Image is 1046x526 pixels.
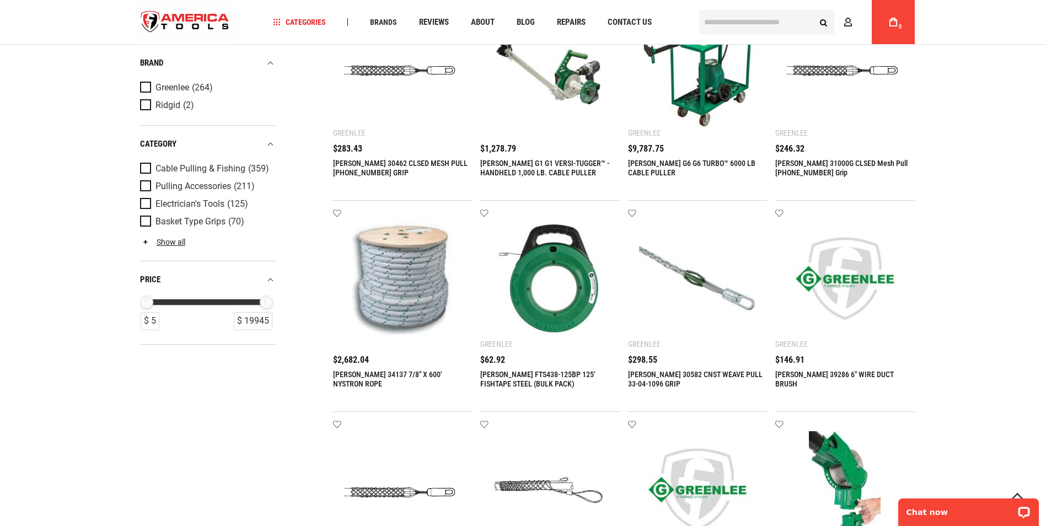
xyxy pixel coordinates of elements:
[608,18,652,26] span: Contact Us
[333,370,442,388] a: [PERSON_NAME] 34137 7/8" X 600' NYSTRON ROPE
[228,217,244,227] span: (70)
[155,199,224,209] span: Electrician's Tools
[132,2,239,43] a: store logo
[628,144,664,153] span: $9,787.75
[813,12,834,33] button: Search
[140,216,272,228] a: Basket Type Grips (70)
[273,18,326,26] span: Categories
[775,128,808,137] div: Greenlee
[140,163,272,175] a: Cable Pulling & Fishing (359)
[639,9,757,127] img: GREENLEE G6 G6 TURBO™ 6000 LB CABLE PULLER
[140,82,272,94] a: Greenlee (264)
[140,99,272,111] a: Ridgid (2)
[628,159,755,177] a: [PERSON_NAME] G6 G6 TURBO™ 6000 LB CABLE PULLER
[140,198,272,210] a: Electrician's Tools (125)
[140,238,185,246] a: Show all
[227,200,248,209] span: (125)
[471,18,495,26] span: About
[155,181,231,191] span: Pulling Accessories
[365,15,402,30] a: Brands
[480,144,516,153] span: $1,278.79
[140,56,275,71] div: Brand
[491,9,609,127] img: GREENLEE G1 G1 VERSI-TUGGER™ - HANDHELD 1,000 LB. CABLE PULLER
[786,9,904,127] img: GREENLEE 31000G CLSED Mesh Pull 33-01-025 Grip
[512,15,540,30] a: Blog
[370,18,397,26] span: Brands
[155,217,226,227] span: Basket Type Grips
[344,220,462,337] img: GREENLEE 34137 7/8
[899,24,902,30] span: 0
[333,144,362,153] span: $283.43
[192,83,213,93] span: (264)
[480,159,609,177] a: [PERSON_NAME] G1 G1 VERSI-TUGGER™ - HANDHELD 1,000 LB. CABLE PULLER
[628,340,661,348] div: Greenlee
[419,18,449,26] span: Reviews
[775,144,804,153] span: $246.32
[140,272,275,287] div: price
[603,15,657,30] a: Contact Us
[557,18,586,26] span: Repairs
[234,312,272,330] div: $ 19945
[775,370,894,388] a: [PERSON_NAME] 39286 6" WIRE DUCT BRUSH
[480,340,513,348] div: Greenlee
[140,180,272,192] a: Pulling Accessories (211)
[466,15,500,30] a: About
[775,356,804,364] span: $146.91
[141,312,159,330] div: $ 5
[891,491,1046,526] iframe: LiveChat chat widget
[480,356,505,364] span: $62.92
[248,164,269,174] span: (359)
[552,15,591,30] a: Repairs
[183,101,194,110] span: (2)
[414,15,454,30] a: Reviews
[234,182,255,191] span: (211)
[155,83,189,93] span: Greenlee
[517,18,535,26] span: Blog
[491,220,609,337] img: GREENLEE FTS438-125BP 125' FISHTAPE STEEL (BULK PACK)
[628,128,661,137] div: Greenlee
[480,370,595,388] a: [PERSON_NAME] FTS438-125BP 125' FISHTAPE STEEL (BULK PACK)
[333,356,369,364] span: $2,682.04
[268,15,331,30] a: Categories
[344,9,462,127] img: GREENLEE 30462 CLSED MESH PULL 33-01-026 GRIP
[333,128,366,137] div: Greenlee
[628,370,763,388] a: [PERSON_NAME] 30582 CNST WEAVE PULL 33-04-1096 GRIP
[639,220,757,337] img: GREENLEE 30582 CNST WEAVE PULL 33-04-1096 GRIP
[775,159,908,177] a: [PERSON_NAME] 31000G CLSED Mesh Pull [PHONE_NUMBER] Grip
[786,220,904,337] img: GREENLEE 39286 6
[140,137,275,152] div: category
[140,44,275,345] div: Product Filters
[132,2,239,43] img: America Tools
[333,159,468,177] a: [PERSON_NAME] 30462 CLSED MESH PULL [PHONE_NUMBER] GRIP
[775,340,808,348] div: Greenlee
[155,164,245,174] span: Cable Pulling & Fishing
[628,356,657,364] span: $298.55
[155,100,180,110] span: Ridgid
